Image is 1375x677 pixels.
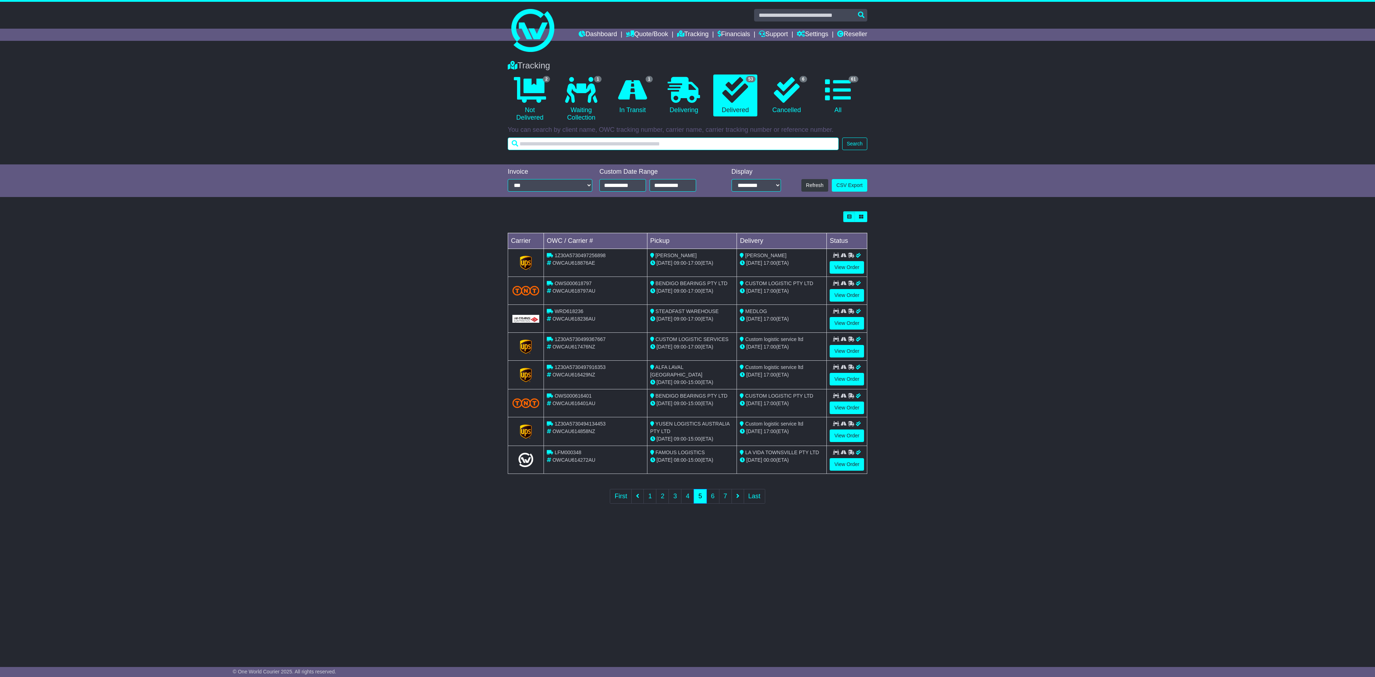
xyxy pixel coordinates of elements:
[764,75,809,117] a: 6 Cancelled
[657,379,672,385] span: [DATE]
[830,289,864,302] a: View Order
[559,75,603,124] a: 1 Waiting Collection
[797,29,828,41] a: Settings
[650,315,734,323] div: - (ETA)
[555,336,606,342] span: 1Z30A5730499367667
[688,457,700,463] span: 15:00
[656,393,728,399] span: BENDIGO BEARINGS PTY LTD
[740,287,824,295] div: (ETA)
[650,435,734,443] div: - (ETA)
[759,29,788,41] a: Support
[656,336,729,342] span: CUSTOM LOGISTIC SERVICES
[674,457,686,463] span: 08:00
[746,400,762,406] span: [DATE]
[745,336,803,342] span: Custom logistic service ltd
[677,29,709,41] a: Tracking
[650,379,734,386] div: - (ETA)
[512,398,539,408] img: TNT_Domestic.png
[740,259,824,267] div: (ETA)
[688,379,700,385] span: 15:00
[657,344,672,350] span: [DATE]
[599,168,714,176] div: Custom Date Range
[504,61,871,71] div: Tracking
[732,168,781,176] div: Display
[512,315,539,323] img: GetCarrierServiceLogo
[674,400,686,406] span: 09:00
[740,371,824,379] div: (ETA)
[719,489,732,504] a: 7
[646,76,653,82] span: 1
[656,308,719,314] span: STEADFAST WAREHOUSE
[688,400,700,406] span: 15:00
[674,344,686,350] span: 09:00
[763,400,776,406] span: 17:00
[656,450,705,455] span: FAMOUS LOGISTICS
[233,669,336,674] span: © One World Courier 2025. All rights reserved.
[830,373,864,385] a: View Order
[520,256,532,270] img: GetCarrierServiceLogo
[801,179,828,192] button: Refresh
[650,287,734,295] div: - (ETA)
[849,76,858,82] span: 61
[579,29,617,41] a: Dashboard
[830,345,864,357] a: View Order
[520,424,532,439] img: GetCarrierServiceLogo
[650,421,730,434] span: YUSEN LOGISTICS AUSTRALIA PTY LTD
[745,364,803,370] span: Custom logistic service ltd
[830,317,864,330] a: View Order
[688,344,700,350] span: 17:00
[594,76,602,82] span: 1
[543,76,550,82] span: 2
[674,436,686,442] span: 09:00
[746,372,762,378] span: [DATE]
[657,316,672,322] span: [DATE]
[555,421,606,427] span: 1Z30A5730494134453
[553,457,595,463] span: OWCAU614272AU
[508,168,592,176] div: Invoice
[508,126,867,134] p: You can search by client name, OWC tracking number, carrier name, carrier tracking number or refe...
[763,344,776,350] span: 17:00
[657,288,672,294] span: [DATE]
[740,315,824,323] div: (ETA)
[830,402,864,414] a: View Order
[740,428,824,435] div: (ETA)
[657,457,672,463] span: [DATE]
[746,457,762,463] span: [DATE]
[827,233,867,249] td: Status
[763,428,776,434] span: 17:00
[553,428,595,434] span: OWCAU614858NZ
[763,316,776,322] span: 17:00
[688,288,700,294] span: 17:00
[555,450,582,455] span: LFM000348
[610,489,632,504] a: First
[830,261,864,274] a: View Order
[650,364,703,378] span: ALFA LAVAL [GEOGRAPHIC_DATA]
[837,29,867,41] a: Reseller
[694,489,706,504] a: 5
[656,280,728,286] span: BENDIGO BEARINGS PTY LTD
[763,288,776,294] span: 17:00
[657,260,672,266] span: [DATE]
[744,489,765,504] a: Last
[713,75,757,117] a: 53 Delivered
[553,372,595,378] span: OWCAU616429NZ
[508,233,544,249] td: Carrier
[745,253,786,258] span: [PERSON_NAME]
[650,343,734,351] div: - (ETA)
[662,75,706,117] a: Delivering
[657,400,672,406] span: [DATE]
[842,138,867,150] button: Search
[746,344,762,350] span: [DATE]
[688,316,700,322] span: 17:00
[669,489,681,504] a: 3
[611,75,655,117] a: 1 In Transit
[626,29,668,41] a: Quote/Book
[763,372,776,378] span: 17:00
[643,489,656,504] a: 1
[508,75,552,124] a: 2 Not Delivered
[674,260,686,266] span: 09:00
[763,260,776,266] span: 17:00
[553,400,595,406] span: OWCAU616401AU
[656,489,669,504] a: 2
[553,344,595,350] span: OWCAU617476NZ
